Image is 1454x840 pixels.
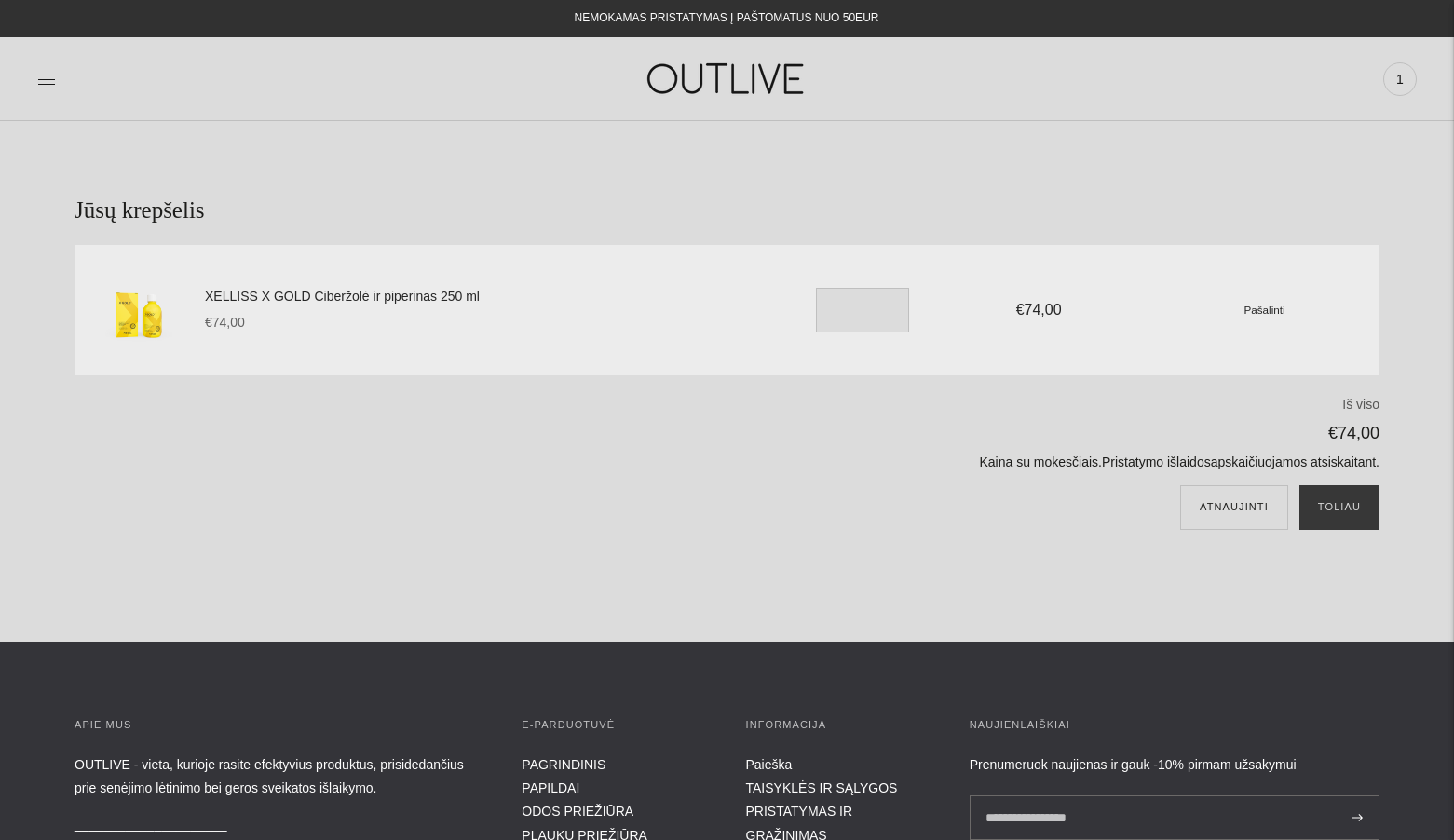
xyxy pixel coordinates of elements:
div: €74,00 [943,297,1135,322]
button: Toliau [1299,485,1379,530]
a: ODOS PRIEŽIŪRA [522,804,633,819]
a: 1 [1383,59,1417,100]
button: Atnaujinti [1180,485,1288,530]
span: 1 [1387,66,1413,92]
div: NEMOKAMAS PRISTATYMAS Į PAŠTOMATUS NUO 50EUR [575,7,879,30]
p: Iš viso [531,394,1379,416]
h3: INFORMACIJA [746,716,932,735]
p: Kaina su mokesčiais. apskaičiuojamos atsiskaitant. [531,452,1379,474]
a: Paieška [746,757,793,772]
a: Pristatymo išlaidos [1102,454,1211,469]
a: Pašalinti [1244,302,1285,317]
p: €74,00 [531,419,1379,448]
small: Pašalinti [1244,304,1285,316]
p: OUTLIVE - vieta, kurioje rasite efektyvius produktus, prisidedančius prie senėjimo lėtinimo bei g... [75,753,484,800]
a: XELLISS X GOLD Ciberžolė ir piperinas 250 ml [205,286,765,308]
a: TAISYKLĖS IR SĄLYGOS [746,780,898,795]
h3: E-parduotuvė [522,716,708,735]
h3: Naujienlaiškiai [970,716,1379,735]
div: €74,00 [205,312,765,334]
img: OUTLIVE [611,47,844,111]
h3: APIE MUS [75,716,484,735]
p: _____________________ [75,813,484,836]
input: Translation missing: en.cart.general.item_quantity [816,288,909,332]
img: XELLISS X GOLD Ciberžolė ir piperinas 250 ml [93,264,186,357]
h1: Jūsų krepšelis [75,196,1379,226]
a: PAGRINDINIS [522,757,605,772]
a: PAPILDAI [522,780,579,795]
div: Prenumeruok naujienas ir gauk -10% pirmam užsakymui [970,753,1379,777]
